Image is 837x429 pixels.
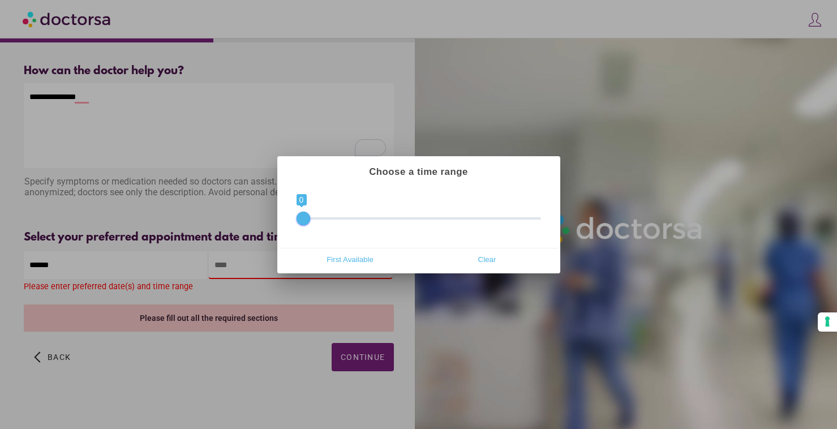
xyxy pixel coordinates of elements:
button: First Available [282,251,419,269]
button: Clear [419,251,556,269]
button: Your consent preferences for tracking technologies [818,312,837,332]
strong: Choose a time range [369,166,468,177]
span: First Available [285,251,415,268]
span: Clear [422,251,552,268]
span: 0 [297,194,307,205]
